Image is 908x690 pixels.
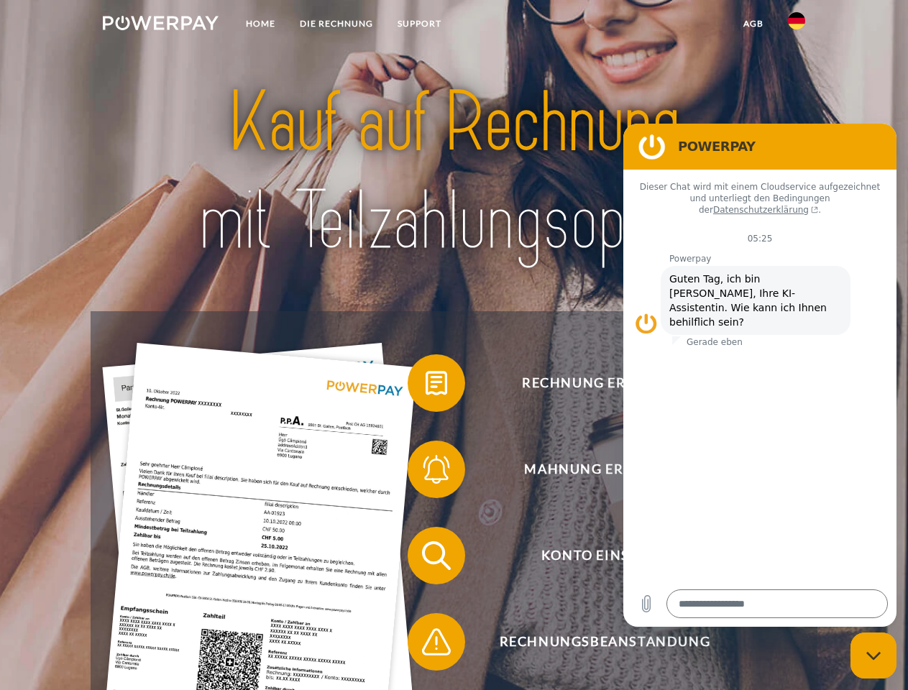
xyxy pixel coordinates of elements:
a: agb [731,11,776,37]
img: de [788,12,805,29]
img: qb_bill.svg [418,365,454,401]
a: SUPPORT [385,11,454,37]
iframe: Messaging-Fenster [623,124,896,627]
img: qb_search.svg [418,538,454,574]
span: Rechnungsbeanstandung [428,613,781,671]
iframe: Schaltfläche zum Öffnen des Messaging-Fensters; Konversation läuft [850,632,896,678]
img: logo-powerpay-white.svg [103,16,219,30]
button: Mahnung erhalten? [408,441,781,498]
span: Mahnung erhalten? [428,441,781,498]
button: Rechnungsbeanstandung [408,613,781,671]
button: Konto einsehen [408,527,781,584]
span: Konto einsehen [428,527,781,584]
img: title-powerpay_de.svg [137,69,771,275]
a: DIE RECHNUNG [288,11,385,37]
span: Rechnung erhalten? [428,354,781,412]
button: Rechnung erhalten? [408,354,781,412]
a: Home [234,11,288,37]
img: qb_warning.svg [418,624,454,660]
img: qb_bell.svg [418,451,454,487]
